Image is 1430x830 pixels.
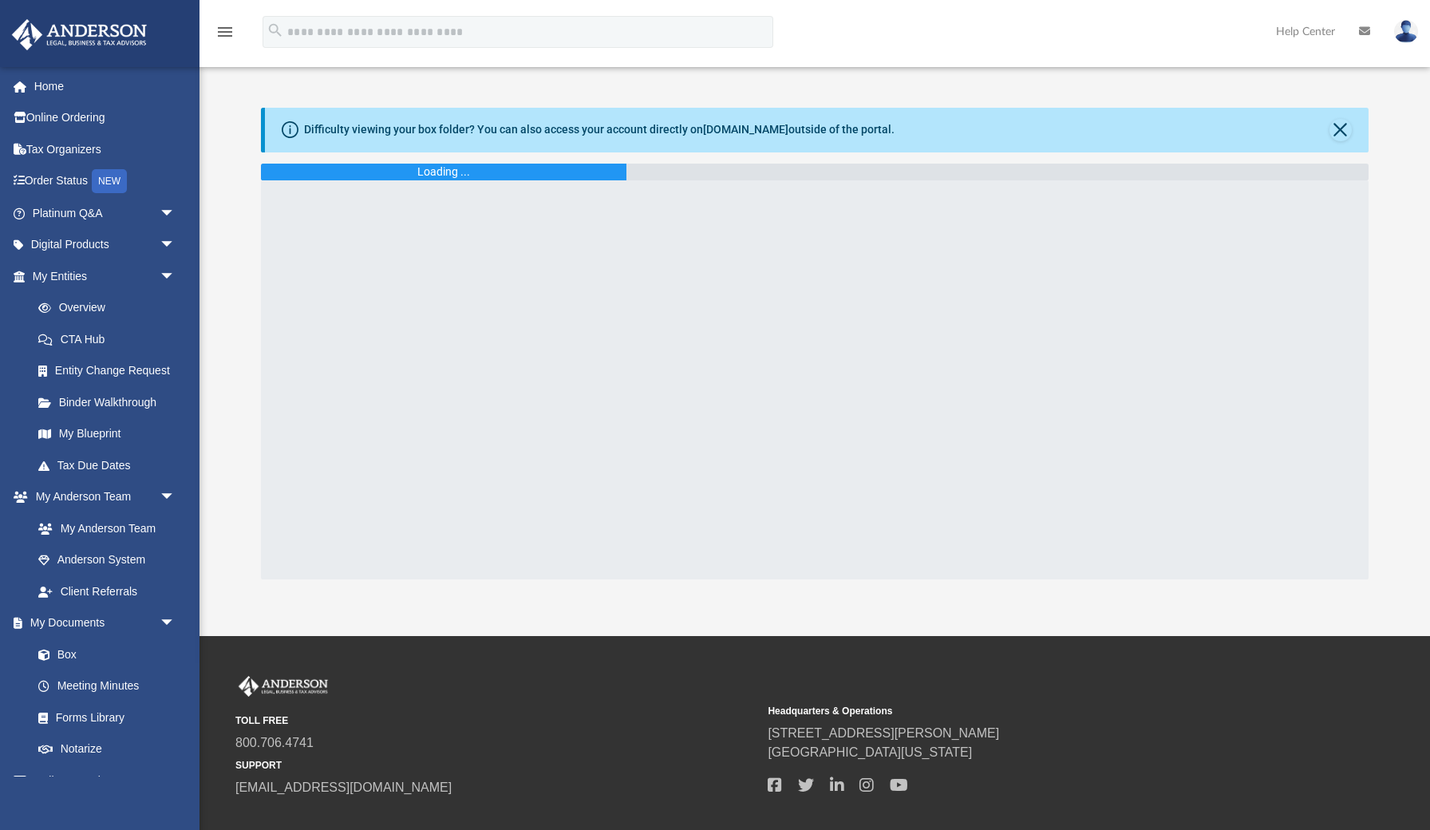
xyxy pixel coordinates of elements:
[768,704,1289,718] small: Headquarters & Operations
[235,758,756,773] small: SUPPORT
[22,733,192,765] a: Notarize
[1394,20,1418,43] img: User Pic
[22,638,184,670] a: Box
[92,169,127,193] div: NEW
[11,229,199,261] a: Digital Productsarrow_drop_down
[22,512,184,544] a: My Anderson Team
[22,670,192,702] a: Meeting Minutes
[11,260,199,292] a: My Entitiesarrow_drop_down
[235,781,452,794] a: [EMAIL_ADDRESS][DOMAIN_NAME]
[22,544,192,576] a: Anderson System
[11,102,199,134] a: Online Ordering
[11,607,192,639] a: My Documentsarrow_drop_down
[11,481,192,513] a: My Anderson Teamarrow_drop_down
[22,386,199,418] a: Binder Walkthrough
[235,713,756,728] small: TOLL FREE
[11,765,192,796] a: Online Learningarrow_drop_down
[235,736,314,749] a: 800.706.4741
[11,197,199,229] a: Platinum Q&Aarrow_drop_down
[1329,119,1352,141] button: Close
[11,165,199,198] a: Order StatusNEW
[160,260,192,293] span: arrow_drop_down
[768,726,999,740] a: [STREET_ADDRESS][PERSON_NAME]
[11,133,199,165] a: Tax Organizers
[11,70,199,102] a: Home
[22,449,199,481] a: Tax Due Dates
[160,481,192,514] span: arrow_drop_down
[267,22,284,39] i: search
[235,676,331,697] img: Anderson Advisors Platinum Portal
[160,765,192,797] span: arrow_drop_down
[304,121,895,138] div: Difficulty viewing your box folder? You can also access your account directly on outside of the p...
[703,123,788,136] a: [DOMAIN_NAME]
[22,292,199,324] a: Overview
[22,702,184,733] a: Forms Library
[160,607,192,640] span: arrow_drop_down
[768,745,972,759] a: [GEOGRAPHIC_DATA][US_STATE]
[22,418,192,450] a: My Blueprint
[160,197,192,230] span: arrow_drop_down
[160,229,192,262] span: arrow_drop_down
[215,22,235,41] i: menu
[22,323,199,355] a: CTA Hub
[22,355,199,387] a: Entity Change Request
[417,164,470,180] div: Loading ...
[22,575,192,607] a: Client Referrals
[7,19,152,50] img: Anderson Advisors Platinum Portal
[215,30,235,41] a: menu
